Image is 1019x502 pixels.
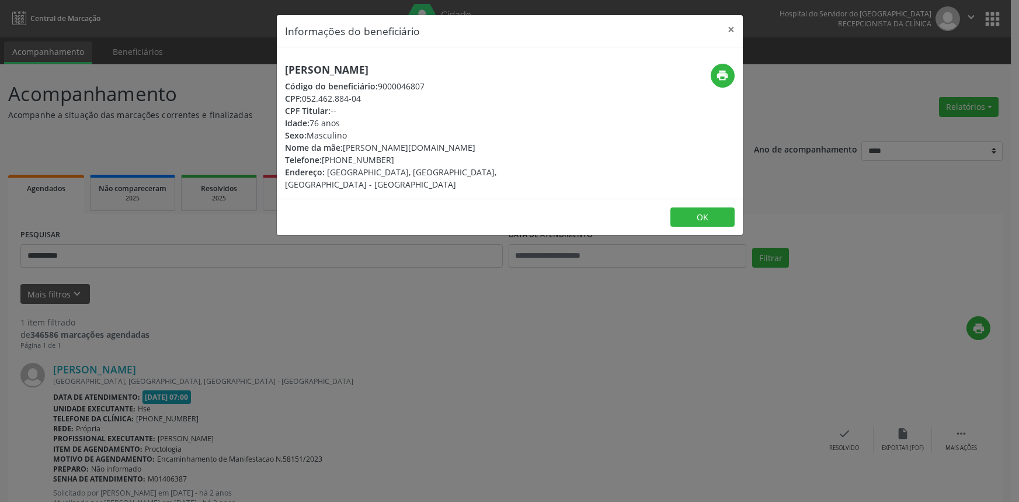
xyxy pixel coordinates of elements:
button: print [711,64,735,88]
span: CPF: [285,93,302,104]
span: Sexo: [285,130,307,141]
div: 76 anos [285,117,579,129]
button: Close [719,15,743,44]
span: Nome da mãe: [285,142,343,153]
div: 052.462.884-04 [285,92,579,105]
span: Endereço: [285,167,325,178]
span: Telefone: [285,154,322,165]
div: [PHONE_NUMBER] [285,154,579,166]
h5: Informações do beneficiário [285,23,420,39]
div: -- [285,105,579,117]
h5: [PERSON_NAME] [285,64,579,76]
span: [GEOGRAPHIC_DATA], [GEOGRAPHIC_DATA], [GEOGRAPHIC_DATA] - [GEOGRAPHIC_DATA] [285,167,496,190]
i: print [716,69,729,82]
span: Idade: [285,117,309,129]
button: OK [670,207,735,227]
span: Código do beneficiário: [285,81,378,92]
div: 9000046807 [285,80,579,92]
div: Masculino [285,129,579,141]
span: CPF Titular: [285,105,331,116]
div: [PERSON_NAME][DOMAIN_NAME] [285,141,579,154]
